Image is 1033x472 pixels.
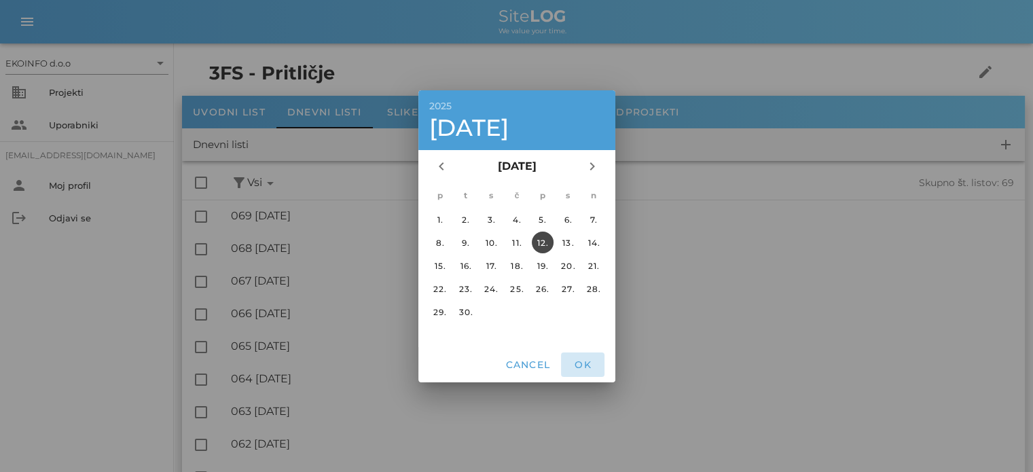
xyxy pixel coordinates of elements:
button: 19. [531,255,553,276]
button: 14. [583,232,604,253]
button: 8. [429,232,450,253]
button: OK [561,352,604,377]
button: 1. [429,208,450,230]
span: Cancel [505,359,550,371]
button: 3. [480,208,502,230]
button: 21. [583,255,604,276]
button: 2. [454,208,476,230]
button: 10. [480,232,502,253]
button: 15. [429,255,450,276]
th: č [505,184,529,207]
div: 1. [429,214,450,224]
th: p [428,184,452,207]
div: 27. [557,283,579,293]
button: 28. [583,278,604,299]
button: 17. [480,255,502,276]
div: 19. [531,260,553,270]
button: 4. [505,208,527,230]
div: 24. [480,283,502,293]
div: 21. [583,260,604,270]
div: 26. [531,283,553,293]
button: 25. [505,278,527,299]
button: 26. [531,278,553,299]
button: 23. [454,278,476,299]
button: 24. [480,278,502,299]
button: [DATE] [492,153,541,180]
div: 18. [505,260,527,270]
button: 16. [454,255,476,276]
div: 10. [480,237,502,247]
button: 7. [583,208,604,230]
div: 16. [454,260,476,270]
button: 22. [429,278,450,299]
div: 7. [583,214,604,224]
button: 5. [531,208,553,230]
div: 15. [429,260,450,270]
button: 6. [557,208,579,230]
div: 25. [505,283,527,293]
th: s [556,184,580,207]
div: 20. [557,260,579,270]
button: 11. [505,232,527,253]
div: 2. [454,214,476,224]
div: 17. [480,260,502,270]
div: 13. [557,237,579,247]
i: chevron_left [433,158,450,175]
th: p [530,184,554,207]
div: 6. [557,214,579,224]
th: s [479,184,503,207]
div: 14. [583,237,604,247]
div: 5. [531,214,553,224]
th: n [581,184,606,207]
div: Pripomoček za klepet [965,407,1033,472]
div: 12. [531,237,553,247]
th: t [453,184,477,207]
div: 29. [429,306,450,316]
div: 9. [454,237,476,247]
button: 13. [557,232,579,253]
div: 30. [454,306,476,316]
iframe: Chat Widget [965,407,1033,472]
div: 11. [505,237,527,247]
button: 29. [429,301,450,323]
span: OK [566,359,599,371]
button: 18. [505,255,527,276]
div: 28. [583,283,604,293]
div: 2025 [429,101,604,111]
button: 30. [454,301,476,323]
div: 3. [480,214,502,224]
button: Naslednji mesec [580,154,604,179]
div: 22. [429,283,450,293]
button: Prejšnji mesec [429,154,454,179]
button: 9. [454,232,476,253]
div: 23. [454,283,476,293]
button: 20. [557,255,579,276]
button: 12. [531,232,553,253]
div: [DATE] [429,116,604,139]
div: 4. [505,214,527,224]
button: 27. [557,278,579,299]
button: Cancel [499,352,556,377]
i: chevron_right [584,158,600,175]
div: 8. [429,237,450,247]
